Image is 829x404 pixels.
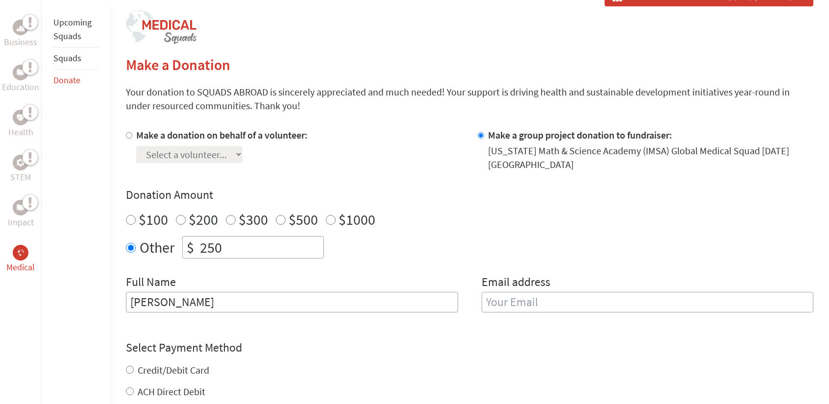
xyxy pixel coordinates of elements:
[17,24,24,31] img: Business
[53,12,98,48] li: Upcoming Squads
[13,20,28,35] div: Business
[198,237,323,258] input: Enter Amount
[289,210,318,229] label: $500
[126,10,196,44] img: logo-medical-squads.png
[53,48,98,70] li: Squads
[8,200,34,229] a: ImpactImpact
[4,20,37,49] a: BusinessBusiness
[13,200,28,215] div: Impact
[138,385,205,398] label: ACH Direct Debit
[6,261,35,274] p: Medical
[136,129,308,141] label: Make a donation on behalf of a volunteer:
[183,237,198,258] div: $
[126,56,813,73] h2: Make a Donation
[139,210,168,229] label: $100
[13,245,28,261] div: Medical
[8,110,33,139] a: HealthHealth
[6,245,35,274] a: MedicalMedical
[126,85,813,113] p: Your donation to SQUADS ABROAD is sincerely appreciated and much needed! Your support is driving ...
[17,159,24,166] img: STEM
[2,65,39,94] a: EducationEducation
[4,35,37,49] p: Business
[126,187,813,203] h4: Donation Amount
[239,210,268,229] label: $300
[53,52,81,64] a: Squads
[13,110,28,125] div: Health
[138,364,209,376] label: Credit/Debit Card
[17,69,24,76] img: Education
[482,292,813,312] input: Your Email
[10,170,31,184] p: STEM
[10,155,31,184] a: STEMSTEM
[17,114,24,120] img: Health
[8,215,34,229] p: Impact
[126,292,458,312] input: Enter Full Name
[17,204,24,211] img: Impact
[189,210,218,229] label: $200
[17,249,24,257] img: Medical
[482,274,550,292] label: Email address
[8,125,33,139] p: Health
[126,340,813,356] h4: Select Payment Method
[53,17,92,42] a: Upcoming Squads
[2,80,39,94] p: Education
[13,155,28,170] div: STEM
[13,65,28,80] div: Education
[140,236,174,259] label: Other
[488,144,813,171] div: [US_STATE] Math & Science Academy (IMSA) Global Medical Squad [DATE] [GEOGRAPHIC_DATA]
[488,129,672,141] label: Make a group project donation to fundraiser:
[53,70,98,91] li: Donate
[126,274,176,292] label: Full Name
[339,210,375,229] label: $1000
[53,74,80,86] a: Donate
